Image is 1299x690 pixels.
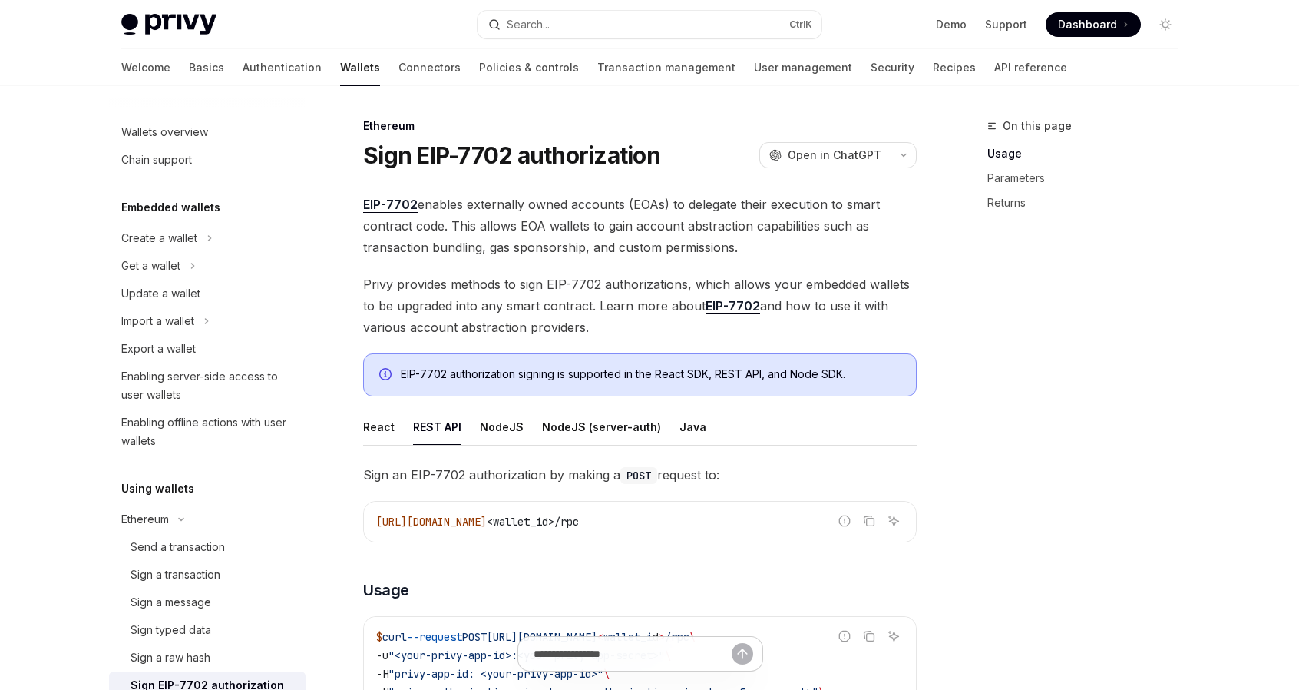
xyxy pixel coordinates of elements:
[363,274,917,338] span: Privy provides methods to sign EIP-7702 authorizations, which allows your embedded wallets to be ...
[109,589,306,616] a: Sign a message
[479,49,579,86] a: Policies & controls
[487,515,579,529] span: <wallet_id>/rpc
[131,593,211,612] div: Sign a message
[109,363,306,409] a: Enabling server-side access to user wallets
[379,368,395,383] svg: Info
[679,409,706,445] button: Java
[1046,12,1141,37] a: Dashboard
[401,367,901,383] div: EIP-7702 authorization signing is supported in the React SDK, REST API, and Node SDK.
[363,141,660,169] h1: Sign EIP-7702 authorization
[363,118,917,134] div: Ethereum
[121,340,196,358] div: Export a wallet
[109,280,306,307] a: Update a wallet
[665,630,689,644] span: /rpc
[620,467,657,484] code: POST
[363,409,395,445] button: React
[994,49,1067,86] a: API reference
[340,49,380,86] a: Wallets
[1058,17,1117,32] span: Dashboard
[376,515,487,529] span: [URL][DOMAIN_NAME]
[835,511,854,531] button: Report incorrect code
[788,148,881,163] span: Open in ChatGPT
[985,17,1027,32] a: Support
[1153,12,1178,37] button: Toggle dark mode
[109,506,306,533] button: Toggle Ethereum section
[243,49,322,86] a: Authentication
[754,49,852,86] a: User management
[653,630,659,644] span: d
[933,49,976,86] a: Recipes
[689,630,696,644] span: \
[363,194,917,258] span: enables externally owned accounts (EOAs) to delegate their execution to smart contract code. This...
[884,511,904,531] button: Ask AI
[597,49,735,86] a: Transaction management
[109,561,306,589] a: Sign a transaction
[121,479,194,498] h5: Using wallets
[659,630,665,644] span: >
[121,413,296,450] div: Enabling offline actions with user wallets
[109,118,306,146] a: Wallets overview
[121,123,208,141] div: Wallets overview
[376,630,382,644] span: $
[789,18,812,31] span: Ctrl K
[189,49,224,86] a: Basics
[382,630,407,644] span: curl
[121,257,180,275] div: Get a wallet
[109,335,306,363] a: Export a wallet
[109,146,306,174] a: Chain support
[987,141,1190,166] a: Usage
[1003,117,1072,135] span: On this page
[121,14,216,35] img: light logo
[478,11,821,38] button: Open search
[859,511,879,531] button: Copy the contents from the code block
[363,464,917,486] span: Sign an EIP-7702 authorization by making a request to:
[480,409,524,445] button: NodeJS
[407,630,462,644] span: --request
[109,252,306,280] button: Toggle Get a wallet section
[859,626,879,646] button: Copy the contents from the code block
[987,166,1190,191] a: Parameters
[109,616,306,644] a: Sign typed data
[121,367,296,404] div: Enabling server-side access to user wallets
[109,533,306,561] a: Send a transaction
[871,49,914,86] a: Security
[603,630,653,644] span: wallet_i
[884,626,904,646] button: Ask AI
[121,151,192,169] div: Chain support
[759,142,891,168] button: Open in ChatGPT
[131,538,225,556] div: Send a transaction
[109,307,306,335] button: Toggle Import a wallet section
[835,626,854,646] button: Report incorrect code
[542,409,661,445] button: NodeJS (server-auth)
[121,284,200,303] div: Update a wallet
[936,17,967,32] a: Demo
[109,409,306,455] a: Enabling offline actions with user wallets
[109,644,306,672] a: Sign a raw hash
[987,191,1190,215] a: Returns
[121,229,197,247] div: Create a wallet
[462,630,487,644] span: POST
[121,510,169,529] div: Ethereum
[109,224,306,252] button: Toggle Create a wallet section
[121,49,170,86] a: Welcome
[363,197,418,213] a: EIP-7702
[706,298,760,314] a: EIP-7702
[732,643,753,665] button: Send message
[507,15,550,34] div: Search...
[597,630,603,644] span: <
[534,637,732,671] input: Ask a question...
[131,566,220,584] div: Sign a transaction
[131,649,210,667] div: Sign a raw hash
[487,630,597,644] span: [URL][DOMAIN_NAME]
[131,621,211,639] div: Sign typed data
[121,198,220,217] h5: Embedded wallets
[413,409,461,445] button: REST API
[363,579,409,601] span: Usage
[398,49,461,86] a: Connectors
[121,312,194,330] div: Import a wallet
